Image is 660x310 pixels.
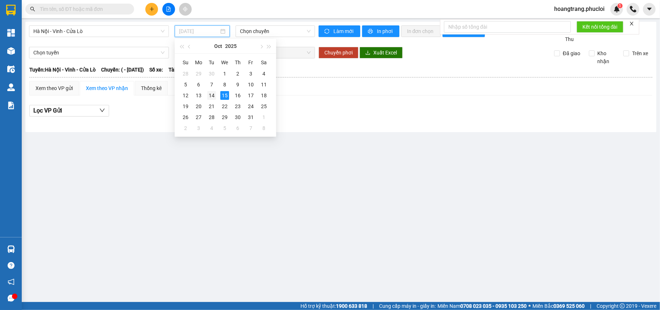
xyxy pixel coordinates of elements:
td: 2025-10-12 [179,90,192,101]
span: aim [183,7,188,12]
td: 2025-10-27 [192,112,205,123]
span: In phơi [377,27,394,35]
td: 2025-10-06 [192,79,205,90]
span: | [590,302,591,310]
td: 2025-10-31 [244,112,257,123]
div: Xem theo VP nhận [86,84,128,92]
button: downloadXuất Excel [360,47,403,58]
div: 29 [220,113,229,122]
span: Chuyến: ( - [DATE]) [101,66,144,74]
button: file-add [162,3,175,16]
div: 8 [260,124,268,132]
td: 2025-10-21 [205,101,218,112]
td: 2025-10-02 [231,68,244,79]
div: 12 [181,91,190,100]
div: Thống kê [141,84,162,92]
span: Kết nối tổng đài [582,23,618,31]
div: 14 [207,91,216,100]
td: 2025-11-03 [192,123,205,134]
td: 2025-10-09 [231,79,244,90]
td: 2025-10-16 [231,90,244,101]
span: caret-down [646,6,653,12]
div: 20 [194,102,203,111]
span: Chọn chuyến [240,26,311,37]
td: 2025-10-13 [192,90,205,101]
div: 1 [260,113,268,122]
td: 2025-10-10 [244,79,257,90]
div: 1 [220,69,229,78]
button: Oct [214,39,222,53]
th: Fr [244,57,257,68]
img: icon-new-feature [614,6,620,12]
td: 2025-10-05 [179,79,192,90]
span: file-add [166,7,171,12]
td: 2025-10-11 [257,79,270,90]
div: 2 [181,124,190,132]
td: 2025-10-22 [218,101,231,112]
strong: 0708 023 035 - 0935 103 250 [460,303,527,309]
li: [PERSON_NAME], [PERSON_NAME] [68,18,303,27]
span: Miền Nam [437,302,527,310]
td: 2025-09-28 [179,68,192,79]
th: Mo [192,57,205,68]
div: 3 [194,124,203,132]
div: 10 [246,80,255,89]
div: 22 [220,102,229,111]
div: 16 [233,91,242,100]
td: 2025-10-17 [244,90,257,101]
div: 24 [246,102,255,111]
td: 2025-10-19 [179,101,192,112]
button: In đơn chọn [401,25,441,37]
div: 19 [181,102,190,111]
img: warehouse-icon [7,65,15,73]
span: Miền Bắc [532,302,585,310]
span: message [8,295,14,302]
div: 28 [207,113,216,122]
span: | [373,302,374,310]
div: 18 [260,91,268,100]
span: Số xe: [149,66,163,74]
td: 2025-10-01 [218,68,231,79]
button: syncLàm mới [319,25,360,37]
div: 8 [220,80,229,89]
li: Hotline: 02386655777, 02462925925, 0944789456 [68,27,303,36]
img: warehouse-icon [7,245,15,253]
button: plus [145,3,158,16]
div: 5 [181,80,190,89]
span: Làm mới [333,27,354,35]
span: 1 [619,3,621,8]
div: 4 [207,124,216,132]
button: Lọc VP Gửi [29,105,109,117]
td: 2025-11-08 [257,123,270,134]
td: 2025-10-28 [205,112,218,123]
span: copyright [620,303,625,309]
img: phone-icon [630,6,636,12]
td: 2025-09-30 [205,68,218,79]
span: printer [368,29,374,34]
button: aim [179,3,192,16]
span: sync [324,29,331,34]
div: 27 [194,113,203,122]
div: 26 [181,113,190,122]
th: We [218,57,231,68]
div: 23 [233,102,242,111]
td: 2025-10-15 [218,90,231,101]
td: 2025-10-18 [257,90,270,101]
button: caret-down [643,3,656,16]
td: 2025-09-29 [192,68,205,79]
span: Đã giao [560,49,583,57]
td: 2025-10-03 [244,68,257,79]
span: down [99,107,105,113]
button: printerIn phơi [362,25,399,37]
td: 2025-11-02 [179,123,192,134]
div: 11 [260,80,268,89]
td: 2025-11-07 [244,123,257,134]
div: 9 [233,80,242,89]
div: 28 [181,69,190,78]
div: 7 [207,80,216,89]
strong: 1900 633 818 [336,303,367,309]
div: 21 [207,102,216,111]
div: 2 [233,69,242,78]
sup: 1 [618,3,623,8]
div: 5 [220,124,229,132]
